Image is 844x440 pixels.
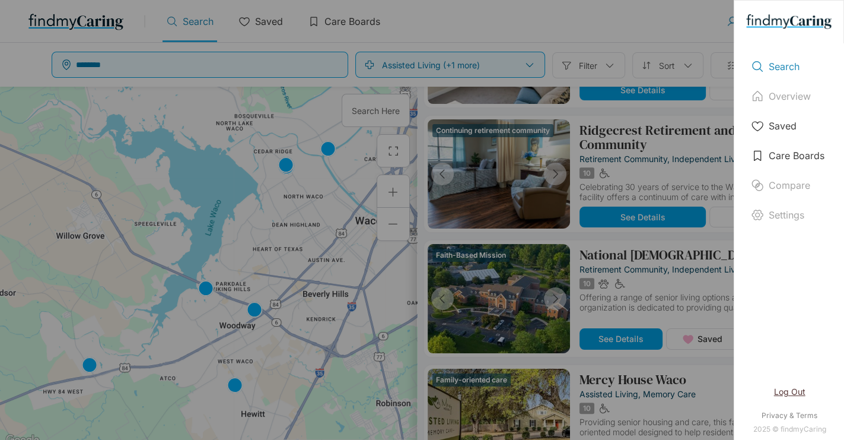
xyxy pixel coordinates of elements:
[769,209,804,221] p: Settings
[769,120,797,132] p: Saved
[753,425,826,433] p: 2025 © findmyCaring
[753,411,826,420] p: Privacy & Terms
[769,150,824,162] p: Care Boards
[769,179,810,191] p: Compare
[774,387,805,411] p: Log Out
[769,90,811,102] p: Overview
[769,61,800,72] p: Search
